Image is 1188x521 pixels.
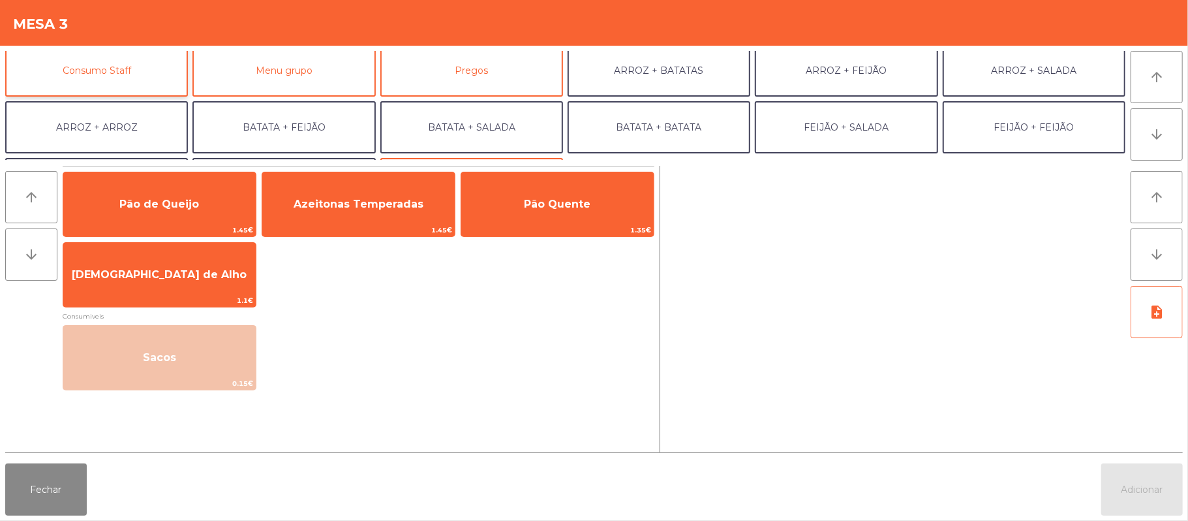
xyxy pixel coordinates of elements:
[568,44,750,97] button: ARROZ + BATATAS
[5,158,188,210] button: SALADA + SALADA
[294,198,423,210] span: Azeitonas Temperadas
[1149,69,1165,85] i: arrow_upward
[1149,127,1165,142] i: arrow_downward
[1131,171,1183,223] button: arrow_upward
[23,189,39,205] i: arrow_upward
[5,44,188,97] button: Consumo Staff
[63,294,256,307] span: 1.1€
[943,44,1125,97] button: ARROZ + SALADA
[262,224,455,236] span: 1.45€
[5,101,188,153] button: ARROZ + ARROZ
[192,101,375,153] button: BATATA + FEIJÃO
[461,224,654,236] span: 1.35€
[380,158,563,210] button: COMBOAS
[63,224,256,236] span: 1.45€
[13,14,69,34] h4: Mesa 3
[943,101,1125,153] button: FEIJÃO + FEIJÃO
[1131,229,1183,281] button: arrow_downward
[63,310,654,323] span: Consumiveis
[5,464,87,516] button: Fechar
[1131,51,1183,103] button: arrow_upward
[1149,247,1165,262] i: arrow_downward
[568,101,750,153] button: BATATA + BATATA
[1149,189,1165,205] i: arrow_upward
[192,158,375,210] button: EXTRAS UBER
[755,101,937,153] button: FEIJÃO + SALADA
[5,229,57,281] button: arrow_downward
[1131,108,1183,161] button: arrow_downward
[119,198,199,210] span: Pão de Queijo
[1131,286,1183,338] button: note_add
[192,44,375,97] button: Menu grupo
[380,101,563,153] button: BATATA + SALADA
[63,377,256,390] span: 0.15€
[23,247,39,262] i: arrow_downward
[755,44,937,97] button: ARROZ + FEIJÃO
[1149,304,1165,320] i: note_add
[380,44,563,97] button: Pregos
[143,351,176,364] span: Sacos
[5,171,57,223] button: arrow_upward
[524,198,590,210] span: Pão Quente
[72,268,247,281] span: [DEMOGRAPHIC_DATA] de Alho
